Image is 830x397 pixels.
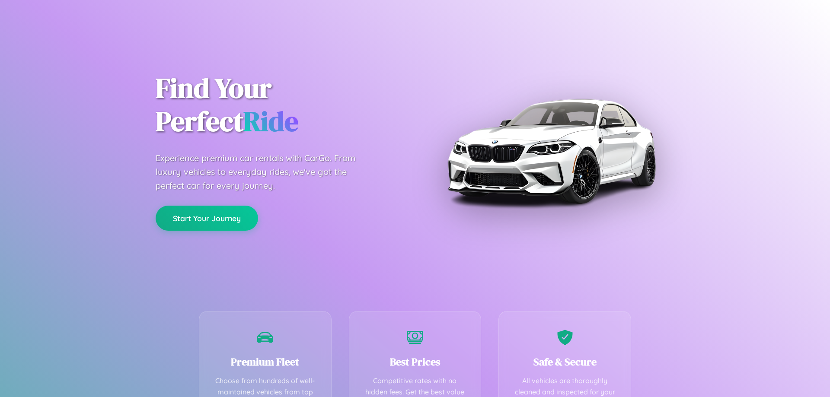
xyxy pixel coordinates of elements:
[243,102,298,140] span: Ride
[443,43,659,259] img: Premium BMW car rental vehicle
[156,206,258,231] button: Start Your Journey
[156,72,402,138] h1: Find Your Perfect
[362,355,468,369] h3: Best Prices
[212,355,318,369] h3: Premium Fleet
[512,355,618,369] h3: Safe & Secure
[156,151,372,193] p: Experience premium car rentals with CarGo. From luxury vehicles to everyday rides, we've got the ...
